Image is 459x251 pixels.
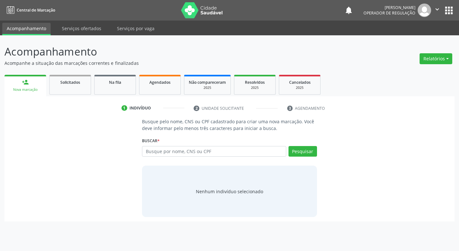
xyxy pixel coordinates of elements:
button:  [431,4,443,17]
button: notifications [344,6,353,15]
input: Busque por nome, CNS ou CPF [142,146,286,157]
span: Não compareceram [189,80,226,85]
div: person_add [22,79,29,86]
div: Indivíduo [129,105,151,111]
span: Resolvidos [245,80,265,85]
img: img [418,4,431,17]
a: Central de Marcação [4,5,55,15]
button: apps [443,5,455,16]
a: Serviços ofertados [57,23,106,34]
span: Operador de regulação [363,10,415,16]
div: Nenhum indivíduo selecionado [196,188,263,195]
div: 1 [121,105,127,111]
p: Acompanhe a situação das marcações correntes e finalizadas [4,60,320,66]
span: Solicitados [60,80,80,85]
div: 2025 [239,85,271,90]
p: Busque pelo nome, CNS ou CPF cadastrado para criar uma nova marcação. Você deve informar pelo men... [142,118,317,132]
span: Agendados [149,80,171,85]
button: Pesquisar [288,146,317,157]
div: 2025 [189,85,226,90]
div: [PERSON_NAME] [363,5,415,10]
div: 2025 [284,85,316,90]
span: Cancelados [289,80,311,85]
a: Serviços por vaga [113,23,159,34]
i:  [434,6,441,13]
div: Nova marcação [9,87,42,92]
span: Na fila [109,80,121,85]
button: Relatórios [420,53,452,64]
label: Buscar [142,136,160,146]
span: Central de Marcação [17,7,55,13]
a: Acompanhamento [2,23,51,35]
p: Acompanhamento [4,44,320,60]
